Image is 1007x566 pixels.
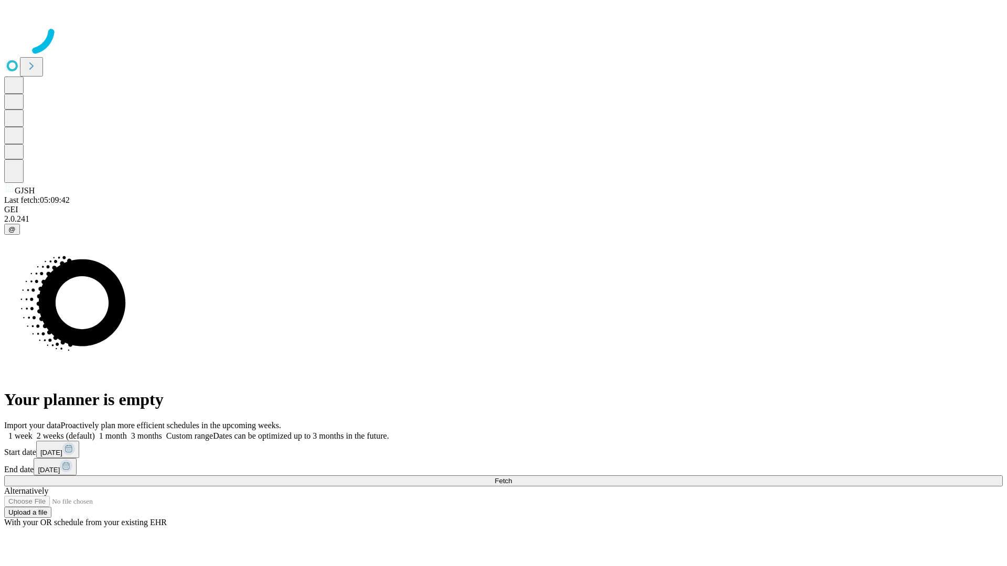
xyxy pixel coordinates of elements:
[36,441,79,458] button: [DATE]
[131,431,162,440] span: 3 months
[4,421,61,430] span: Import your data
[4,195,70,204] span: Last fetch: 05:09:42
[38,466,60,474] span: [DATE]
[8,431,33,440] span: 1 week
[4,507,51,518] button: Upload a file
[34,458,77,475] button: [DATE]
[99,431,127,440] span: 1 month
[4,441,1003,458] div: Start date
[8,225,16,233] span: @
[4,224,20,235] button: @
[4,458,1003,475] div: End date
[213,431,389,440] span: Dates can be optimized up to 3 months in the future.
[495,477,512,485] span: Fetch
[4,475,1003,486] button: Fetch
[61,421,281,430] span: Proactively plan more efficient schedules in the upcoming weeks.
[4,205,1003,214] div: GEI
[37,431,95,440] span: 2 weeks (default)
[15,186,35,195] span: GJSH
[4,486,48,495] span: Alternatively
[4,214,1003,224] div: 2.0.241
[4,390,1003,409] h1: Your planner is empty
[40,449,62,456] span: [DATE]
[166,431,213,440] span: Custom range
[4,518,167,527] span: With your OR schedule from your existing EHR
